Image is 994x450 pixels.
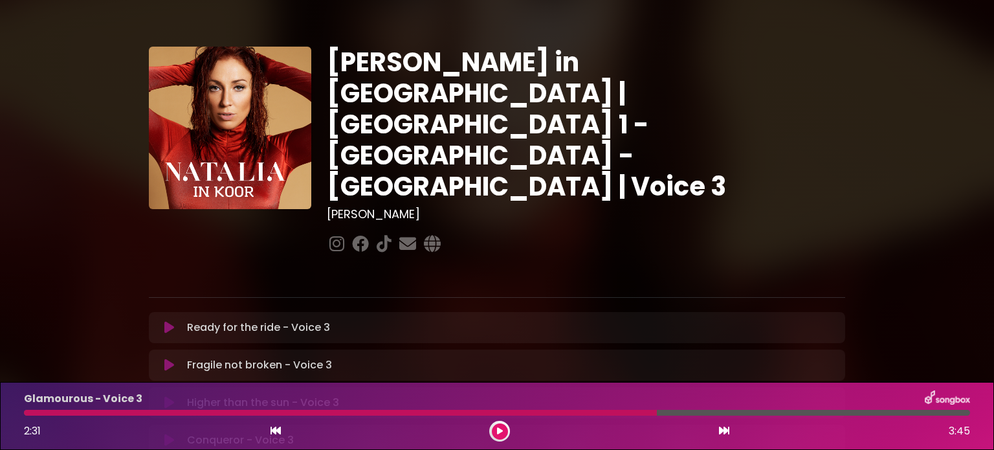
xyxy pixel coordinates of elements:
[149,47,311,209] img: YTVS25JmS9CLUqXqkEhs
[24,391,142,407] p: Glamourous - Voice 3
[327,207,845,221] h3: [PERSON_NAME]
[949,423,970,439] span: 3:45
[187,320,330,335] p: Ready for the ride - Voice 3
[187,357,332,373] p: Fragile not broken - Voice 3
[925,390,970,407] img: songbox-logo-white.png
[24,423,41,438] span: 2:31
[327,47,845,202] h1: [PERSON_NAME] in [GEOGRAPHIC_DATA] | [GEOGRAPHIC_DATA] 1 - [GEOGRAPHIC_DATA] - [GEOGRAPHIC_DATA] ...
